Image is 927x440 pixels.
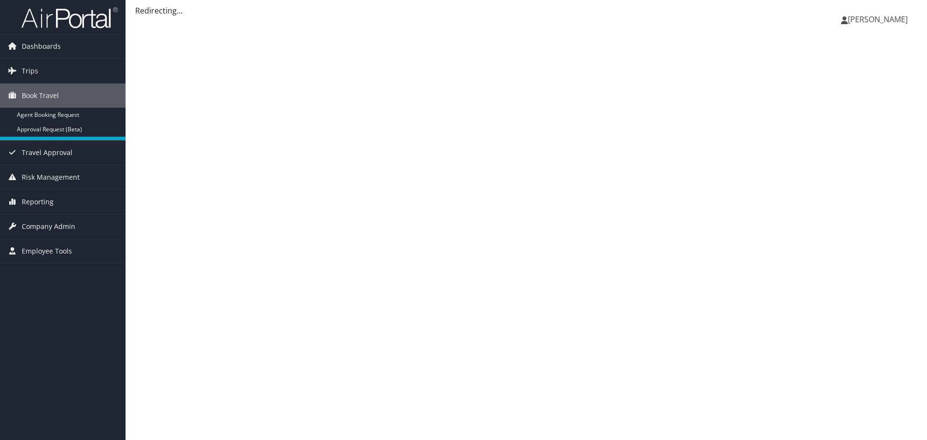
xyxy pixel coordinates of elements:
span: Dashboards [22,34,61,58]
span: Company Admin [22,214,75,239]
a: [PERSON_NAME] [841,5,917,34]
span: Book Travel [22,84,59,108]
span: [PERSON_NAME] [848,14,908,25]
span: Travel Approval [22,141,72,165]
span: Employee Tools [22,239,72,263]
span: Risk Management [22,165,80,189]
img: airportal-logo.png [21,6,118,29]
span: Reporting [22,190,54,214]
div: Redirecting... [135,5,917,16]
span: Trips [22,59,38,83]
